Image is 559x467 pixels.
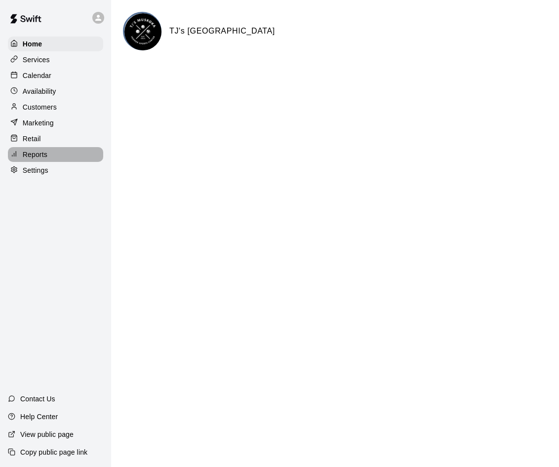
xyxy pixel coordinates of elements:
[8,68,103,83] a: Calendar
[23,39,42,49] p: Home
[169,25,275,38] h6: TJ's [GEOGRAPHIC_DATA]
[20,447,87,457] p: Copy public page link
[8,147,103,162] a: Reports
[23,86,56,96] p: Availability
[8,52,103,67] a: Services
[20,412,58,422] p: Help Center
[8,116,103,130] a: Marketing
[23,71,51,80] p: Calendar
[23,55,50,65] p: Services
[8,131,103,146] a: Retail
[8,163,103,178] a: Settings
[8,37,103,51] a: Home
[20,394,55,404] p: Contact Us
[124,13,161,50] img: TJ's Muskoka Indoor Sports Center logo
[20,429,74,439] p: View public page
[23,118,54,128] p: Marketing
[8,84,103,99] a: Availability
[23,150,47,159] p: Reports
[23,134,41,144] p: Retail
[23,165,48,175] p: Settings
[23,102,57,112] p: Customers
[8,100,103,115] a: Customers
